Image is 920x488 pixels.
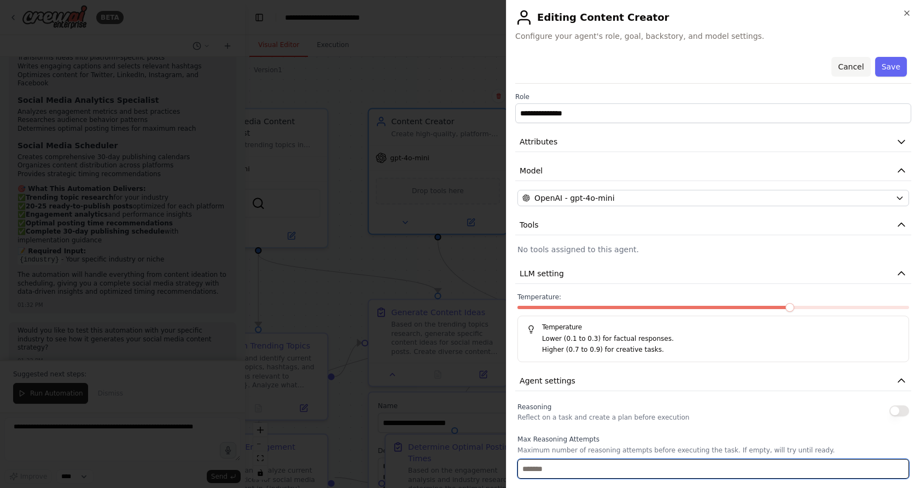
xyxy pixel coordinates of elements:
[517,244,909,255] p: No tools assigned to this agent.
[515,215,911,235] button: Tools
[875,57,907,77] button: Save
[517,293,561,301] span: Temperature:
[520,219,539,230] span: Tools
[515,371,911,391] button: Agent settings
[517,446,909,455] p: Maximum number of reasoning attempts before executing the task. If empty, will try until ready.
[517,403,551,411] span: Reasoning
[515,264,911,284] button: LLM setting
[517,413,689,422] p: Reflect on a task and create a plan before execution
[515,9,911,26] h2: Editing Content Creator
[534,193,614,204] span: OpenAI - gpt-4o-mini
[515,31,911,42] span: Configure your agent's role, goal, backstory, and model settings.
[517,190,909,206] button: OpenAI - gpt-4o-mini
[542,334,900,345] p: Lower (0.1 to 0.3) for factual responses.
[515,132,911,152] button: Attributes
[542,345,900,356] p: Higher (0.7 to 0.9) for creative tasks.
[520,268,564,279] span: LLM setting
[520,165,543,176] span: Model
[515,161,911,181] button: Model
[831,57,870,77] button: Cancel
[520,375,575,386] span: Agent settings
[517,435,909,444] label: Max Reasoning Attempts
[520,136,557,147] span: Attributes
[515,92,911,101] label: Role
[527,323,900,332] h5: Temperature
